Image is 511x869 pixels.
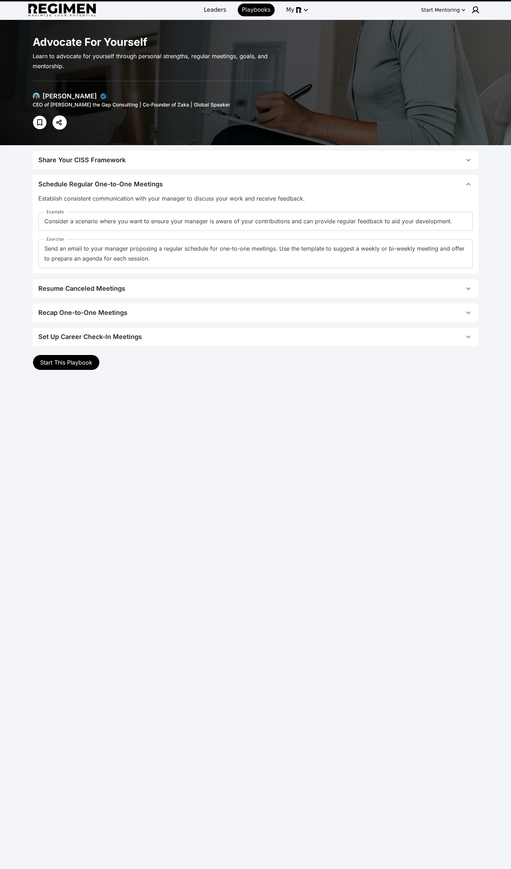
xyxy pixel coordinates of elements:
[33,279,478,298] button: Resume Canceled Meetings
[33,151,478,169] button: Share Your CISS Framework
[28,4,96,17] img: Regimen logo
[44,216,467,226] p: Consider a scenario where you want to ensure your manager is aware of your contributions and can ...
[419,4,467,16] button: Start Mentoring
[199,4,230,16] a: Leaders
[38,179,163,189] div: Schedule Regular One-to-One Meetings
[43,91,97,101] div: [PERSON_NAME]
[38,193,473,203] p: Establish consistent communication with your manager to discuss your work and receive feedback.
[33,51,271,71] p: Learn to advocate for yourself through personal strengths, regular meetings, goals, and mentorship.
[33,93,40,100] img: avatar of Devika Brij
[38,155,126,165] div: Share Your CISS Framework
[33,115,47,130] button: Save
[100,93,107,100] div: Verified partner - Devika Brij
[33,328,478,346] button: Set Up Career Check-In Meetings
[471,6,480,14] img: user icon
[40,359,92,366] span: Start This Playbook
[238,4,275,16] a: Playbooks
[421,6,460,13] div: Start Mentoring
[33,101,271,108] div: CEO of [PERSON_NAME] the Gap Consulting | Co-Founder of Zaka | Global Speaker
[38,332,142,342] div: Set Up Career Check-In Meetings
[44,236,66,242] legend: Exercise
[44,209,66,215] legend: Example
[38,284,125,294] div: Resume Canceled Meetings
[33,355,100,370] button: Start This Playbook
[44,244,467,263] p: Send an email to your manager proposing a regular schedule for one-to-one meetings. Use the templ...
[242,6,271,14] span: Playbooks
[38,308,127,318] div: Recap One-to-One Meetings
[286,6,294,14] span: My
[282,4,311,16] button: My
[204,6,226,14] span: Leaders
[33,35,147,48] span: Advocate For Yourself
[33,175,478,193] button: Schedule Regular One-to-One Meetings
[33,304,478,322] button: Recap One-to-One Meetings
